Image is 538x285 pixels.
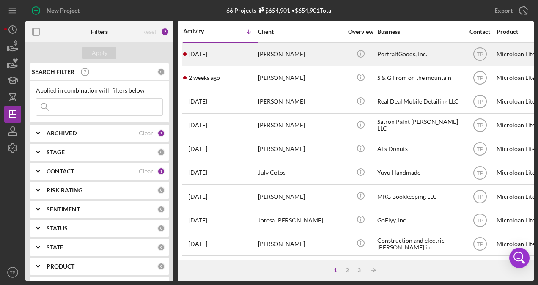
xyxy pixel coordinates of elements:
[477,170,483,176] text: TP
[509,248,530,268] div: Open Intercom Messenger
[377,162,462,184] div: Yuyu Handmade
[329,267,341,274] div: 1
[464,28,496,35] div: Contact
[258,209,343,231] div: Joresa [PERSON_NAME]
[157,206,165,213] div: 0
[377,43,462,66] div: PortraitGoods, Inc.
[377,114,462,137] div: Satron Paint [PERSON_NAME] LLC
[377,233,462,255] div: Construction and electric [PERSON_NAME] inc.
[25,2,88,19] button: New Project
[189,122,207,129] time: 2025-08-21 14:22
[258,43,343,66] div: [PERSON_NAME]
[139,130,153,137] div: Clear
[47,244,63,251] b: STATE
[36,87,163,94] div: Applied in combination with filters below
[477,75,483,81] text: TP
[377,256,462,279] div: [PERSON_NAME]
[258,256,343,279] div: [PERSON_NAME]
[377,67,462,89] div: S & G From on the mountain
[494,2,513,19] div: Export
[377,28,462,35] div: Business
[157,129,165,137] div: 1
[189,145,207,152] time: 2025-08-19 18:41
[258,162,343,184] div: July Cotos
[47,206,80,213] b: SENTIMENT
[258,185,343,208] div: [PERSON_NAME]
[377,138,462,160] div: Al's Donuts
[183,28,220,35] div: Activity
[189,98,207,105] time: 2025-08-26 00:37
[142,28,156,35] div: Reset
[47,168,74,175] b: CONTACT
[345,28,376,35] div: Overview
[189,193,207,200] time: 2025-08-01 00:37
[258,90,343,113] div: [PERSON_NAME]
[47,130,77,137] b: ARCHIVED
[189,241,207,247] time: 2025-07-29 02:20
[47,2,80,19] div: New Project
[477,99,483,105] text: TP
[157,167,165,175] div: 1
[4,264,21,281] button: TP
[258,67,343,89] div: [PERSON_NAME]
[477,217,483,223] text: TP
[256,7,290,14] div: $654,901
[258,114,343,137] div: [PERSON_NAME]
[157,148,165,156] div: 0
[189,169,207,176] time: 2025-08-05 07:35
[157,68,165,76] div: 0
[47,263,74,270] b: PRODUCT
[189,51,207,58] time: 2025-09-09 22:03
[377,90,462,113] div: Real Deal Mobile Detailing LLC
[157,225,165,232] div: 0
[32,69,74,75] b: SEARCH FILTER
[189,217,207,224] time: 2025-07-29 17:58
[157,186,165,194] div: 0
[258,28,343,35] div: Client
[477,52,483,58] text: TP
[91,28,108,35] b: Filters
[10,270,15,275] text: TP
[477,146,483,152] text: TP
[486,2,534,19] button: Export
[47,187,82,194] b: RISK RATING
[82,47,116,59] button: Apply
[477,241,483,247] text: TP
[353,267,365,274] div: 3
[341,267,353,274] div: 2
[226,7,333,14] div: 66 Projects • $654,901 Total
[92,47,107,59] div: Apply
[258,138,343,160] div: [PERSON_NAME]
[47,149,65,156] b: STAGE
[377,209,462,231] div: GoFlyy, Inc.
[139,168,153,175] div: Clear
[157,263,165,270] div: 0
[477,194,483,200] text: TP
[258,233,343,255] div: [PERSON_NAME]
[377,185,462,208] div: MRG Bookkeeping LLC
[161,27,169,36] div: 2
[477,123,483,129] text: TP
[47,225,68,232] b: STATUS
[189,74,220,81] time: 2025-09-08 13:35
[157,244,165,251] div: 0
